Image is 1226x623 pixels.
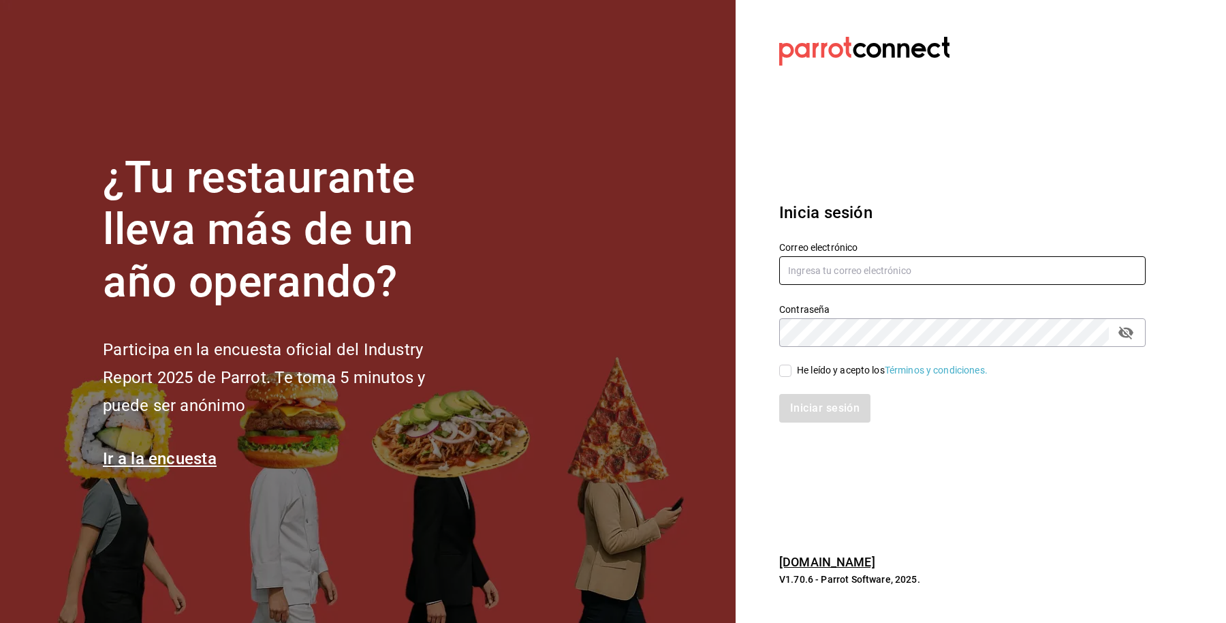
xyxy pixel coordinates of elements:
h1: ¿Tu restaurante lleva más de un año operando? [103,152,471,309]
a: [DOMAIN_NAME] [779,555,875,569]
div: He leído y acepto los [797,363,988,378]
label: Correo electrónico [779,242,1146,252]
p: V1.70.6 - Parrot Software, 2025. [779,573,1146,586]
label: Contraseña [779,304,1146,314]
h2: Participa en la encuesta oficial del Industry Report 2025 de Parrot. Te toma 5 minutos y puede se... [103,336,471,419]
h3: Inicia sesión [779,200,1146,225]
a: Ir a la encuesta [103,449,217,468]
input: Ingresa tu correo electrónico [779,256,1146,285]
button: passwordField [1114,321,1137,344]
a: Términos y condiciones. [885,365,988,376]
